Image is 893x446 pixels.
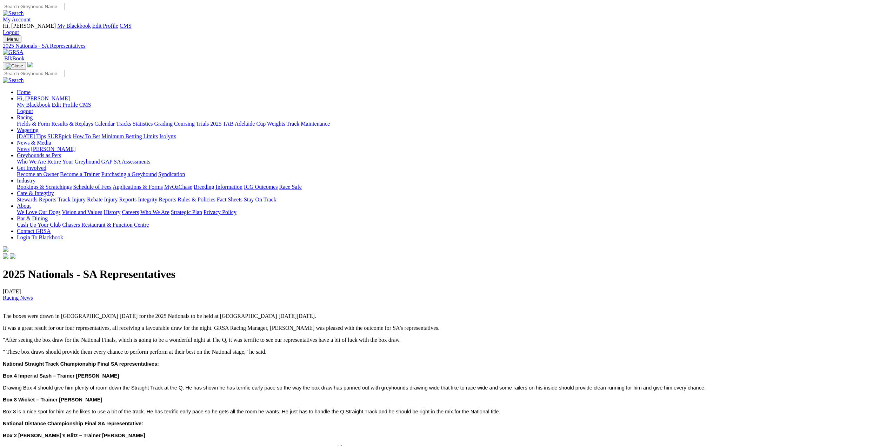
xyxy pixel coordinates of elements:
p: It was a great result for our four representatives, all receiving a favourable draw for the night... [3,325,890,331]
a: 2025 TAB Adelaide Cup [210,121,266,127]
a: Edit Profile [52,102,78,108]
img: Close [6,63,23,69]
a: Purchasing a Greyhound [101,171,157,177]
a: News [17,146,29,152]
a: Trials [196,121,209,127]
a: Bookings & Scratchings [17,184,72,190]
a: SUREpick [47,133,71,139]
img: GRSA [3,49,24,55]
div: Wagering [17,133,890,140]
a: Retire Your Greyhound [47,159,100,165]
a: Who We Are [140,209,169,215]
a: We Love Our Dogs [17,209,60,215]
a: Chasers Restaurant & Function Centre [62,222,149,228]
input: Search [3,3,65,10]
a: Vision and Values [62,209,102,215]
span: Hi, [PERSON_NAME] [17,95,70,101]
a: Track Maintenance [287,121,330,127]
a: CMS [120,23,132,29]
a: Schedule of Fees [73,184,111,190]
a: Fields & Form [17,121,50,127]
span: Box 2 [PERSON_NAME]’s Blitz – Trainer [PERSON_NAME] [3,433,145,438]
a: Become an Owner [17,171,59,177]
a: Hi, [PERSON_NAME] [17,95,71,101]
span: Menu [7,36,19,42]
strong: Box 4 Imperial Sash – Trainer [PERSON_NAME] [3,373,119,379]
a: Grading [154,121,173,127]
span: Box 8 is a nice spot for him as he likes to use a bit of the track. He has terrific early pace so... [3,409,500,414]
button: Toggle navigation [3,35,21,43]
a: Logout [3,29,19,35]
button: Toggle navigation [3,62,26,70]
a: Contact GRSA [17,228,51,234]
a: Coursing [174,121,195,127]
a: Strategic Plan [171,209,202,215]
a: CMS [79,102,91,108]
a: GAP SA Assessments [101,159,151,165]
a: Stay On Track [244,197,276,202]
a: Rules & Policies [178,197,215,202]
a: Race Safe [279,184,301,190]
a: Logout [17,108,33,114]
a: Stewards Reports [17,197,56,202]
a: Greyhounds as Pets [17,152,61,158]
a: Become a Trainer [60,171,100,177]
span: BlkBook [4,55,25,61]
span: National Distance Championship Final SA representative: [3,421,143,426]
a: Login To Blackbook [17,234,63,240]
a: Statistics [133,121,153,127]
strong: Box 8 Wicket – Trainer [PERSON_NAME] [3,397,102,402]
a: About [17,203,31,209]
a: News & Media [17,140,51,146]
div: About [17,209,890,215]
span: Hi, [PERSON_NAME] [3,23,56,29]
a: Injury Reports [104,197,136,202]
div: Get Involved [17,171,890,178]
div: Bar & Dining [17,222,890,228]
a: ICG Outcomes [244,184,278,190]
img: logo-grsa-white.png [3,246,8,252]
a: Tracks [116,121,131,127]
div: Hi, [PERSON_NAME] [17,102,890,114]
a: Racing [17,114,33,120]
a: Careers [122,209,139,215]
a: Racing News [3,295,33,301]
a: Cash Up Your Club [17,222,61,228]
a: Privacy Policy [204,209,236,215]
a: Weights [267,121,285,127]
img: Search [3,10,24,16]
a: Track Injury Rebate [58,197,102,202]
input: Search [3,70,65,77]
a: Fact Sheets [217,197,242,202]
a: Industry [17,178,35,184]
div: Racing [17,121,890,127]
h1: 2025 Nationals - SA Representatives [3,268,890,281]
img: twitter.svg [10,253,15,259]
a: Integrity Reports [138,197,176,202]
span: National Straight Track Championship Final SA representatives: [3,361,159,367]
div: Care & Integrity [17,197,890,203]
a: [DATE] Tips [17,133,46,139]
span: [DATE] [3,288,33,301]
a: Syndication [158,171,185,177]
a: My Blackbook [17,102,51,108]
a: Home [17,89,31,95]
div: Industry [17,184,890,190]
a: Care & Integrity [17,190,54,196]
a: Bar & Dining [17,215,48,221]
a: Results & Replays [51,121,93,127]
p: The boxes were drawn in [GEOGRAPHIC_DATA] [DATE] for the 2025 Nationals to be held at [GEOGRAPHIC... [3,313,890,319]
a: Minimum Betting Limits [101,133,158,139]
a: Applications & Forms [113,184,163,190]
a: MyOzChase [164,184,192,190]
a: Who We Are [17,159,46,165]
a: My Blackbook [57,23,91,29]
img: Search [3,77,24,84]
div: News & Media [17,146,890,152]
a: Breeding Information [194,184,242,190]
a: Edit Profile [92,23,118,29]
a: [PERSON_NAME] [31,146,75,152]
a: 2025 Nationals - SA Representatives [3,43,890,49]
a: My Account [3,16,31,22]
